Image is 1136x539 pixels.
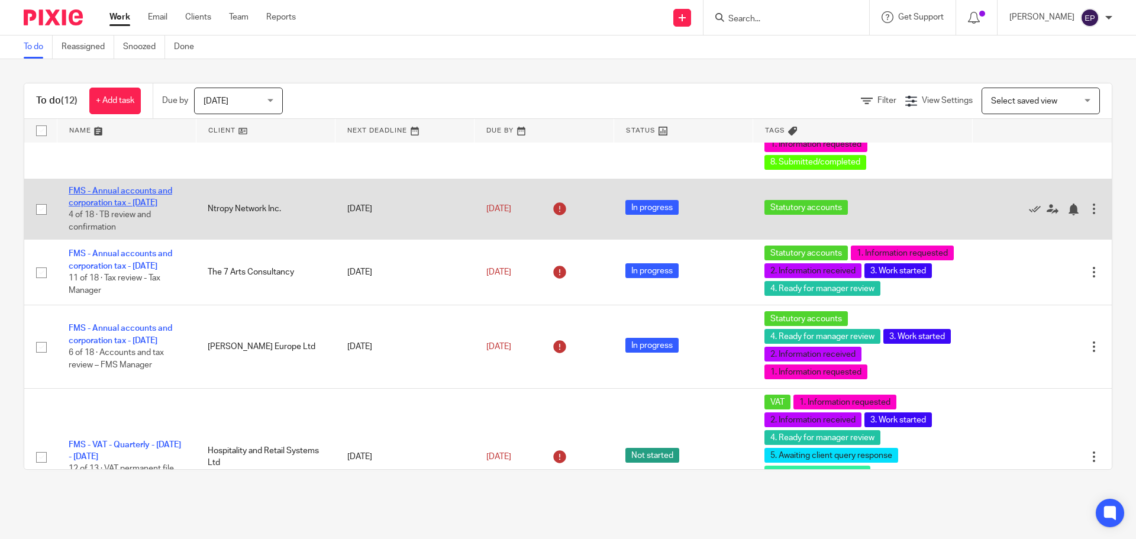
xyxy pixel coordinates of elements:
a: Team [229,11,248,23]
span: Tags [765,127,785,134]
a: Work [109,11,130,23]
span: 1. Information requested [851,246,954,260]
a: + Add task [89,88,141,114]
td: Ntropy Network Inc. [196,179,335,240]
span: Statutory accounts [764,311,848,326]
span: Select saved view [991,97,1057,105]
span: 11 of 18 · Tax review - Tax Manager [69,274,160,295]
span: 1. Information requested [764,364,867,379]
img: Pixie [24,9,83,25]
span: 1. Information requested [764,137,867,152]
span: 2. Information received [764,412,861,427]
span: In progress [625,263,679,278]
span: In progress [625,338,679,353]
span: Statutory accounts [764,246,848,260]
td: [DATE] [335,305,475,389]
a: Reassigned [62,35,114,59]
span: View Settings [922,96,973,105]
span: [DATE] [204,97,228,105]
td: The 7 Arts Consultancy [196,240,335,305]
span: Filter [877,96,896,105]
td: [DATE] [335,240,475,305]
span: 8. Submitted/completed [764,155,866,170]
a: Reports [266,11,296,23]
span: 6 of 18 · Accounts and tax review – FMS Manager [69,348,164,369]
span: 4. Ready for manager review [764,329,880,344]
a: Mark as done [1029,203,1047,215]
span: [DATE] [486,453,511,461]
p: [PERSON_NAME] [1009,11,1074,23]
td: Hospitality and Retail Systems Ltd [196,389,335,525]
span: [DATE] [486,343,511,351]
span: [DATE] [486,268,511,276]
span: 3. Work started [864,263,932,278]
a: FMS - Annual accounts and corporation tax - [DATE] [69,324,172,344]
td: [DATE] [335,389,475,525]
span: 12 of 13 · VAT permanent file [69,465,174,473]
a: Clients [185,11,211,23]
span: 3. Work started [864,412,932,427]
a: FMS - Annual accounts and corporation tax - [DATE] [69,187,172,207]
span: 4. Ready for manager review [764,281,880,296]
span: In progress [625,200,679,215]
span: Not started [625,448,679,463]
span: Get Support [898,13,944,21]
span: 4 of 18 · TB review and confirmation [69,211,151,231]
img: svg%3E [1080,8,1099,27]
span: 3. Work started [883,329,951,344]
span: 5. Awaiting client query response [764,448,898,463]
span: Statutory accounts [764,200,848,215]
span: [DATE] [486,205,511,213]
span: 4. Ready for manager review [764,430,880,445]
p: Due by [162,95,188,106]
span: 2. Information received [764,263,861,278]
a: Snoozed [123,35,165,59]
td: [DATE] [335,179,475,240]
span: 6. Sent for client approval [764,466,870,480]
a: Email [148,11,167,23]
a: Done [174,35,203,59]
h1: To do [36,95,78,107]
a: To do [24,35,53,59]
span: 2. Information received [764,347,861,362]
span: (12) [61,96,78,105]
span: 1. Information requested [793,395,896,409]
input: Search [727,14,834,25]
td: [PERSON_NAME] Europe Ltd [196,305,335,389]
a: FMS - VAT - Quarterly - [DATE] - [DATE] [69,441,181,461]
a: FMS - Annual accounts and corporation tax - [DATE] [69,250,172,270]
span: VAT [764,395,790,409]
